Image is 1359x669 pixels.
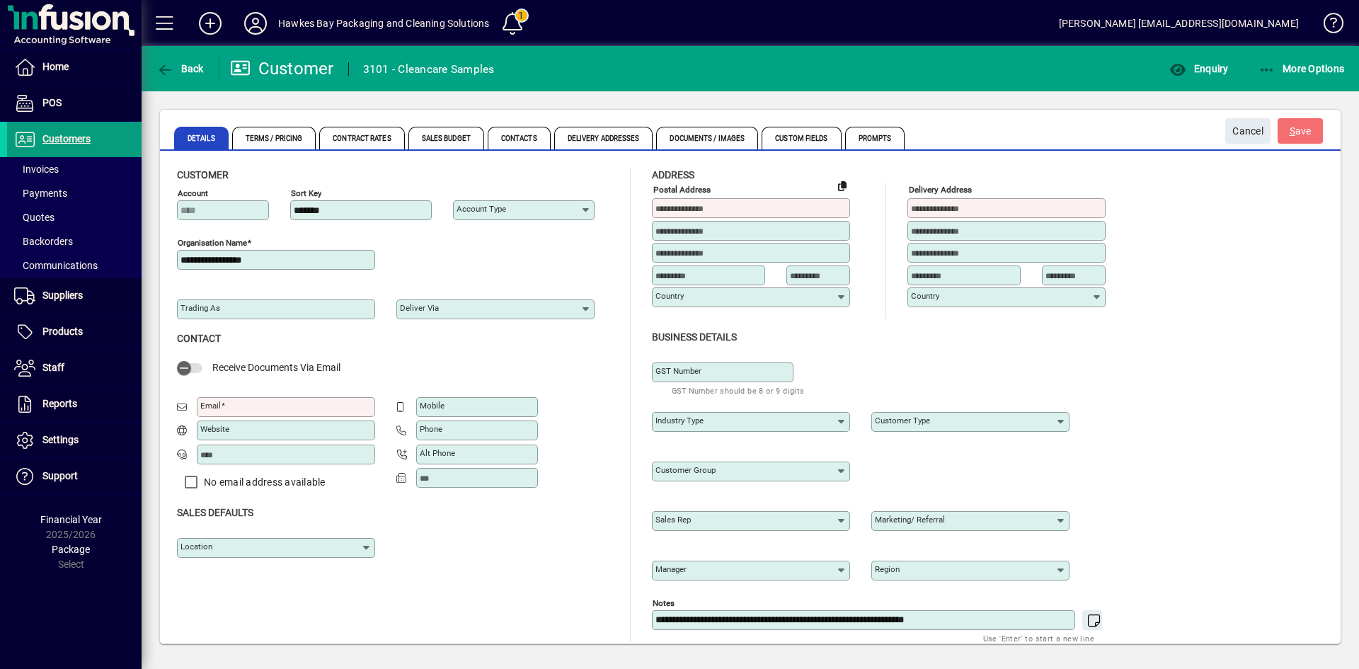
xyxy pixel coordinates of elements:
span: Sales defaults [177,507,253,518]
mat-hint: GST Number should be 8 or 9 digits [672,382,805,399]
label: No email address available [201,475,326,489]
span: Enquiry [1169,63,1228,74]
span: Custom Fields [762,127,841,149]
mat-label: Customer group [655,465,716,475]
mat-label: Marketing/ Referral [875,515,945,525]
span: Terms / Pricing [232,127,316,149]
mat-label: Customer type [875,416,930,425]
mat-label: Region [875,564,900,574]
span: Reports [42,398,77,409]
button: Cancel [1225,118,1271,144]
a: Home [7,50,142,85]
button: Back [153,56,207,81]
span: Customers [42,133,91,144]
a: Support [7,459,142,494]
span: Settings [42,434,79,445]
a: Knowledge Base [1313,3,1341,49]
mat-label: Deliver via [400,303,439,313]
mat-label: Mobile [420,401,445,411]
a: Invoices [7,157,142,181]
span: Contacts [488,127,551,149]
mat-label: Website [200,424,229,434]
mat-hint: Use 'Enter' to start a new line [983,630,1094,646]
span: Documents / Images [656,127,758,149]
button: More Options [1255,56,1348,81]
span: Customer [177,169,229,181]
span: ave [1290,120,1312,143]
a: Communications [7,253,142,278]
app-page-header-button: Back [142,56,219,81]
mat-label: Account [178,188,208,198]
span: Contact [177,333,221,344]
mat-label: GST Number [655,366,701,376]
span: Products [42,326,83,337]
span: Delivery Addresses [554,127,653,149]
a: Backorders [7,229,142,253]
mat-label: Industry type [655,416,704,425]
span: Staff [42,362,64,373]
a: Quotes [7,205,142,229]
span: Back [156,63,204,74]
mat-label: Location [180,542,212,551]
div: Customer [230,57,334,80]
mat-label: Notes [653,597,675,607]
a: Reports [7,387,142,422]
span: Sales Budget [408,127,484,149]
span: Communications [14,260,98,271]
mat-label: Phone [420,424,442,434]
span: Prompts [845,127,905,149]
span: Backorders [14,236,73,247]
a: Settings [7,423,142,458]
span: More Options [1258,63,1345,74]
button: Save [1278,118,1323,144]
span: Address [652,169,694,181]
span: POS [42,97,62,108]
mat-label: Country [655,291,684,301]
span: Package [52,544,90,555]
mat-label: Manager [655,564,687,574]
span: Payments [14,188,67,199]
button: Profile [233,11,278,36]
span: Contract Rates [319,127,404,149]
a: Products [7,314,142,350]
div: Hawkes Bay Packaging and Cleaning Solutions [278,12,490,35]
mat-label: Email [200,401,221,411]
span: Quotes [14,212,55,223]
span: Invoices [14,164,59,175]
span: Financial Year [40,514,102,525]
button: Enquiry [1166,56,1232,81]
span: Business details [652,331,737,343]
mat-label: Sort key [291,188,321,198]
mat-label: Sales rep [655,515,691,525]
a: Payments [7,181,142,205]
a: Suppliers [7,278,142,314]
mat-label: Country [911,291,939,301]
a: POS [7,86,142,121]
span: Suppliers [42,290,83,301]
a: Staff [7,350,142,386]
button: Add [188,11,233,36]
div: [PERSON_NAME] [EMAIL_ADDRESS][DOMAIN_NAME] [1059,12,1299,35]
span: Details [174,127,229,149]
span: Receive Documents Via Email [212,362,340,373]
button: Copy to Delivery address [831,174,854,197]
mat-label: Trading as [180,303,220,313]
mat-label: Account Type [457,204,506,214]
mat-label: Organisation name [178,238,247,248]
span: Home [42,61,69,72]
span: Support [42,470,78,481]
mat-label: Alt Phone [420,448,455,458]
span: S [1290,125,1295,137]
div: 3101 - Cleancare Samples [363,58,495,81]
span: Cancel [1232,120,1263,143]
